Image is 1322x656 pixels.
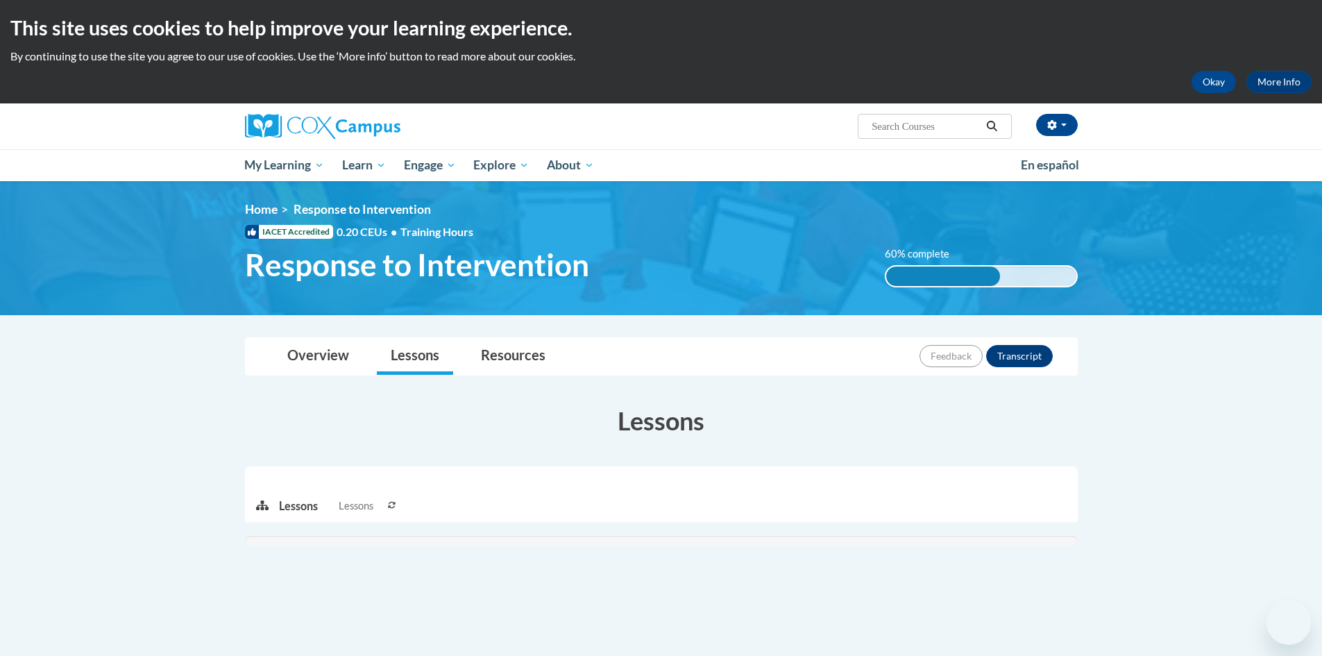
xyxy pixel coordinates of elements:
[404,157,456,174] span: Engage
[1246,71,1312,93] a: More Info
[273,338,363,375] a: Overview
[920,345,983,367] button: Feedback
[400,225,473,238] span: Training Hours
[245,114,400,139] img: Cox Campus
[245,246,589,283] span: Response to Intervention
[10,14,1312,42] h2: This site uses cookies to help improve your learning experience.
[473,157,529,174] span: Explore
[547,157,594,174] span: About
[339,498,373,514] span: Lessons
[886,267,1000,286] div: 60% complete
[981,118,1002,135] button: Search
[10,49,1312,64] p: By continuing to use the site you agree to our use of cookies. Use the ‘More info’ button to read...
[245,403,1078,438] h3: Lessons
[245,202,278,217] a: Home
[1012,151,1088,180] a: En español
[1266,600,1311,645] iframe: Button to launch messaging window
[1036,114,1078,136] button: Account Settings
[464,149,538,181] a: Explore
[870,118,981,135] input: Search Courses
[224,149,1099,181] div: Main menu
[333,149,395,181] a: Learn
[395,149,465,181] a: Engage
[467,338,559,375] a: Resources
[337,224,400,239] span: 0.20 CEUs
[391,225,397,238] span: •
[1192,71,1236,93] button: Okay
[377,338,453,375] a: Lessons
[245,225,333,239] span: IACET Accredited
[538,149,603,181] a: About
[245,114,509,139] a: Cox Campus
[279,498,318,514] p: Lessons
[294,202,431,217] span: Response to Intervention
[342,157,386,174] span: Learn
[236,149,334,181] a: My Learning
[1021,158,1079,172] span: En español
[986,345,1053,367] button: Transcript
[244,157,324,174] span: My Learning
[885,246,965,262] label: 60% complete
